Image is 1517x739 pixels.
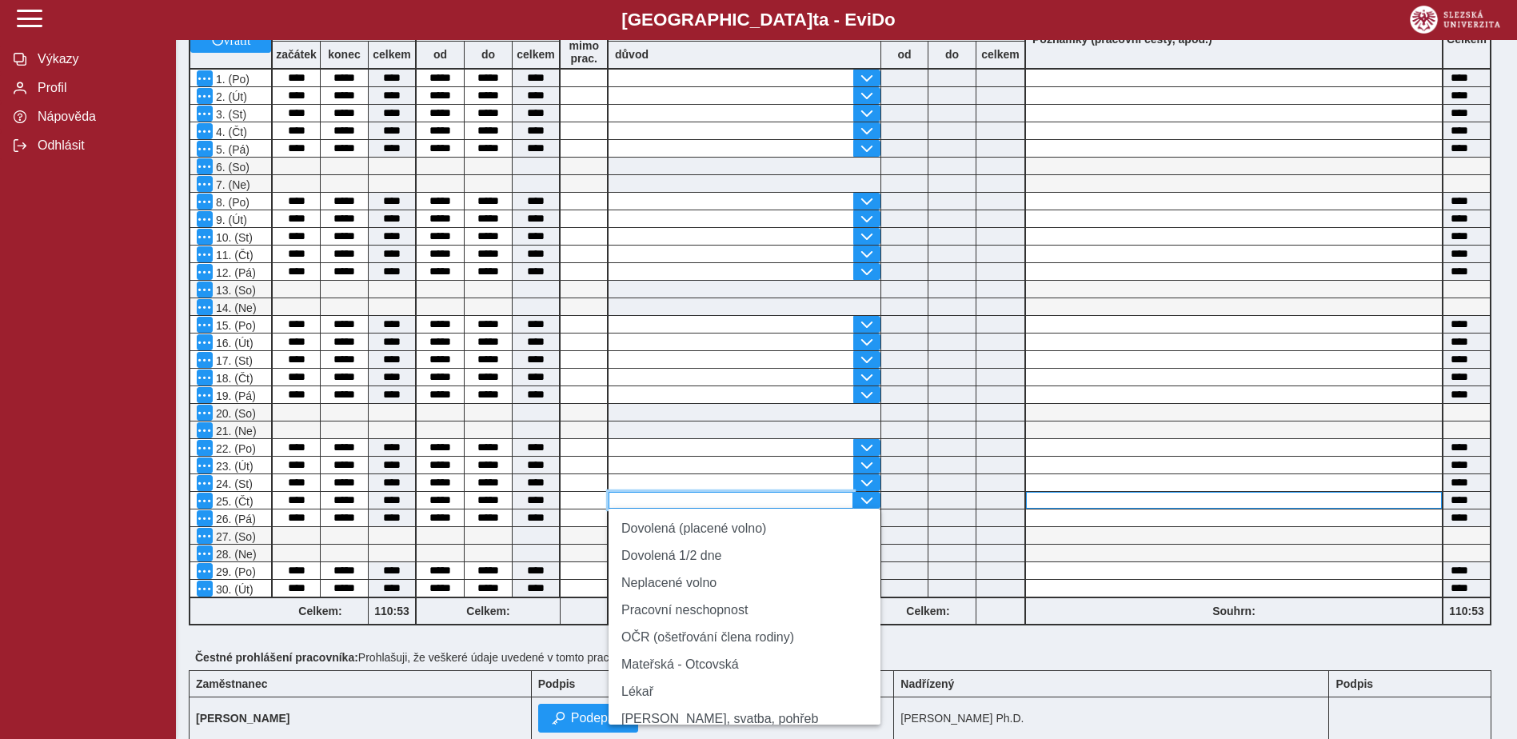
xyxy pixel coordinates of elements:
button: Menu [197,176,213,192]
b: 110:53 [369,605,415,617]
b: celkem [369,48,415,61]
span: 11. (Čt) [213,249,253,262]
b: začátek [273,48,320,61]
span: 22. (Po) [213,442,256,455]
span: 1. (Po) [213,73,250,86]
span: D [872,10,884,30]
span: Podepsat [571,711,625,725]
span: Odhlásit [33,138,162,153]
button: Menu [197,282,213,298]
button: Menu [197,457,213,473]
button: Menu [197,211,213,227]
span: 15. (Po) [213,319,256,332]
span: 20. (So) [213,407,256,420]
span: 10. (St) [213,231,253,244]
b: od [417,48,464,61]
span: 4. (Čt) [213,126,247,138]
button: Menu [197,299,213,315]
button: Menu [197,563,213,579]
button: Menu [197,88,213,104]
span: 14. (Ne) [213,302,257,314]
span: 3. (St) [213,108,246,121]
span: 30. (Út) [213,583,253,596]
span: 17. (St) [213,354,253,367]
b: [PERSON_NAME] [196,712,289,725]
button: Menu [197,422,213,438]
b: [GEOGRAPHIC_DATA] a - Evi [48,10,1469,30]
b: Podpis [538,677,576,690]
button: Menu [197,475,213,491]
span: Nápověda [33,110,162,124]
span: 7. (Ne) [213,178,250,191]
span: 23. (Út) [213,460,253,473]
button: Menu [197,387,213,403]
button: Menu [197,317,213,333]
button: Menu [197,545,213,561]
button: Menu [197,405,213,421]
span: 13. (So) [213,284,256,297]
button: Menu [197,493,213,509]
span: 24. (St) [213,477,253,490]
button: Menu [197,123,213,139]
b: Nadřízený [900,677,954,690]
span: 25. (Čt) [213,495,253,508]
span: 29. (Po) [213,565,256,578]
b: celkem [513,48,559,61]
button: Menu [197,369,213,385]
b: Podpis [1335,677,1373,690]
button: Menu [197,158,213,174]
b: od [881,48,928,61]
span: 28. (Ne) [213,548,257,561]
li: OČR (ošetřování člena rodiny) [609,624,880,651]
span: 27. (So) [213,530,256,543]
li: Lékař [609,678,880,705]
li: Neplacené volno [609,569,880,597]
b: 110:53 [1443,605,1490,617]
li: Pracovní neschopnost [609,597,880,624]
span: o [884,10,896,30]
b: Celkem: [880,605,976,617]
span: 18. (Čt) [213,372,253,385]
button: Menu [197,528,213,544]
button: Menu [197,229,213,245]
span: Profil [33,81,162,95]
b: Souhrn: [1212,605,1256,617]
b: do [465,48,512,61]
span: t [812,10,818,30]
span: Výkazy [33,52,162,66]
button: Menu [197,70,213,86]
span: 5. (Pá) [213,143,250,156]
b: Čestné prohlášení pracovníka: [195,651,358,664]
span: 6. (So) [213,161,250,174]
span: 16. (Út) [213,337,253,350]
span: 9. (Út) [213,214,247,226]
span: 19. (Pá) [213,389,256,402]
button: Menu [197,352,213,368]
span: 12. (Pá) [213,266,256,279]
span: 2. (Út) [213,90,247,103]
img: logo_web_su.png [1410,6,1500,34]
b: konec [321,48,368,61]
span: 26. (Pá) [213,513,256,525]
button: Menu [197,246,213,262]
span: 8. (Po) [213,196,250,209]
b: Celkem: [273,605,368,617]
li: Mateřská - Otcovská [609,651,880,678]
button: Menu [197,141,213,157]
b: celkem [976,48,1024,61]
button: Menu [197,440,213,456]
button: Menu [197,194,213,210]
b: Celkem: [417,605,560,617]
button: Menu [197,264,213,280]
b: do [928,48,976,61]
li: Dovolená 1/2 dne [609,542,880,569]
button: Menu [197,510,213,526]
b: Zaměstnanec [196,677,267,690]
button: Menu [197,106,213,122]
button: Menu [197,334,213,350]
li: [PERSON_NAME], svatba, pohřeb [609,705,880,733]
b: důvod [615,48,649,61]
li: Dovolená (placené volno) [609,515,880,542]
div: Prohlašuji, že veškeré údaje uvedené v tomto pracovním výkazu jsou pravdivé. [189,645,1504,670]
button: Podepsat [538,704,639,733]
